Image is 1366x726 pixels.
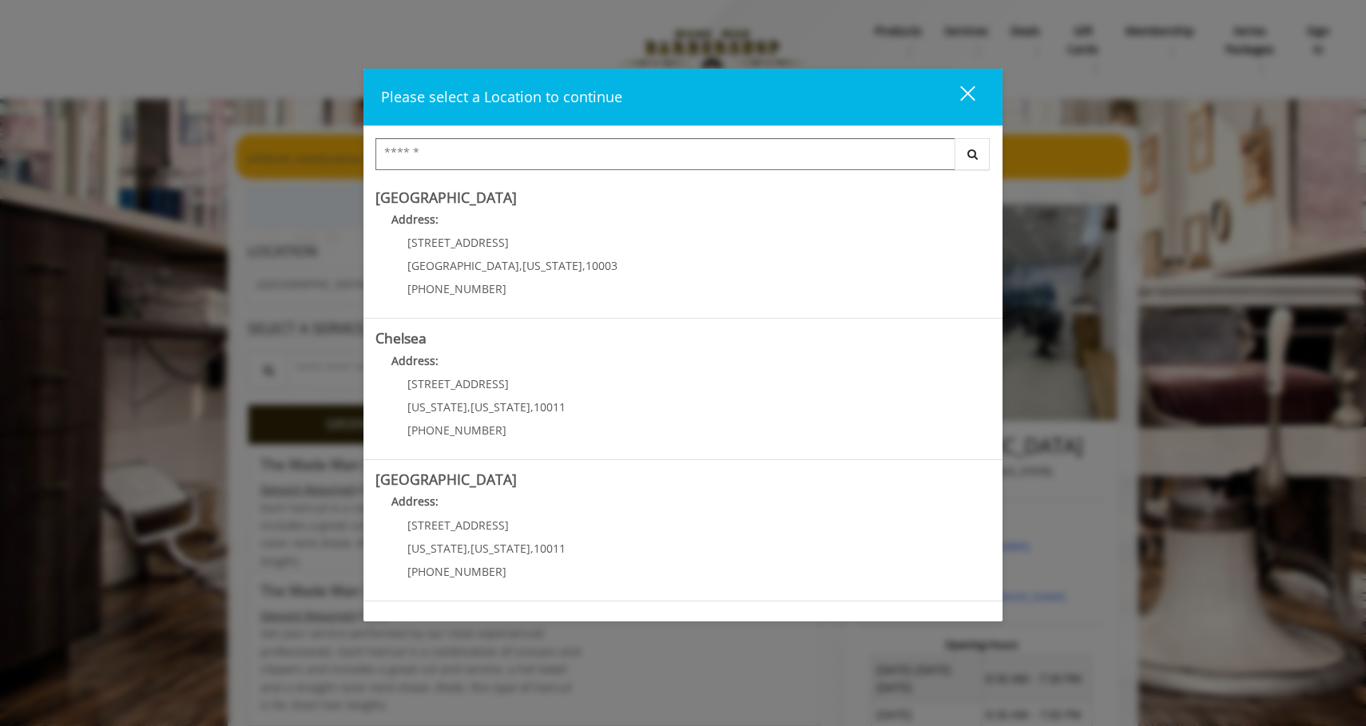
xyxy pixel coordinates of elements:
[963,149,982,160] i: Search button
[407,564,506,579] span: [PHONE_NUMBER]
[375,328,427,347] b: Chelsea
[375,138,991,178] div: Center Select
[534,399,566,415] span: 10011
[942,85,974,109] div: close dialog
[407,281,506,296] span: [PHONE_NUMBER]
[407,258,519,273] span: [GEOGRAPHIC_DATA]
[471,541,530,556] span: [US_STATE]
[582,258,586,273] span: ,
[375,138,955,170] input: Search Center
[534,541,566,556] span: 10011
[586,258,617,273] span: 10003
[530,541,534,556] span: ,
[407,399,467,415] span: [US_STATE]
[407,423,506,438] span: [PHONE_NUMBER]
[407,235,509,250] span: [STREET_ADDRESS]
[467,541,471,556] span: ,
[519,258,522,273] span: ,
[375,188,517,207] b: [GEOGRAPHIC_DATA]
[530,399,534,415] span: ,
[407,518,509,533] span: [STREET_ADDRESS]
[391,212,439,227] b: Address:
[931,81,985,113] button: close dialog
[381,87,622,106] span: Please select a Location to continue
[375,611,425,630] b: Flatiron
[391,494,439,509] b: Address:
[375,470,517,489] b: [GEOGRAPHIC_DATA]
[407,541,467,556] span: [US_STATE]
[522,258,582,273] span: [US_STATE]
[471,399,530,415] span: [US_STATE]
[407,376,509,391] span: [STREET_ADDRESS]
[467,399,471,415] span: ,
[391,353,439,368] b: Address:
